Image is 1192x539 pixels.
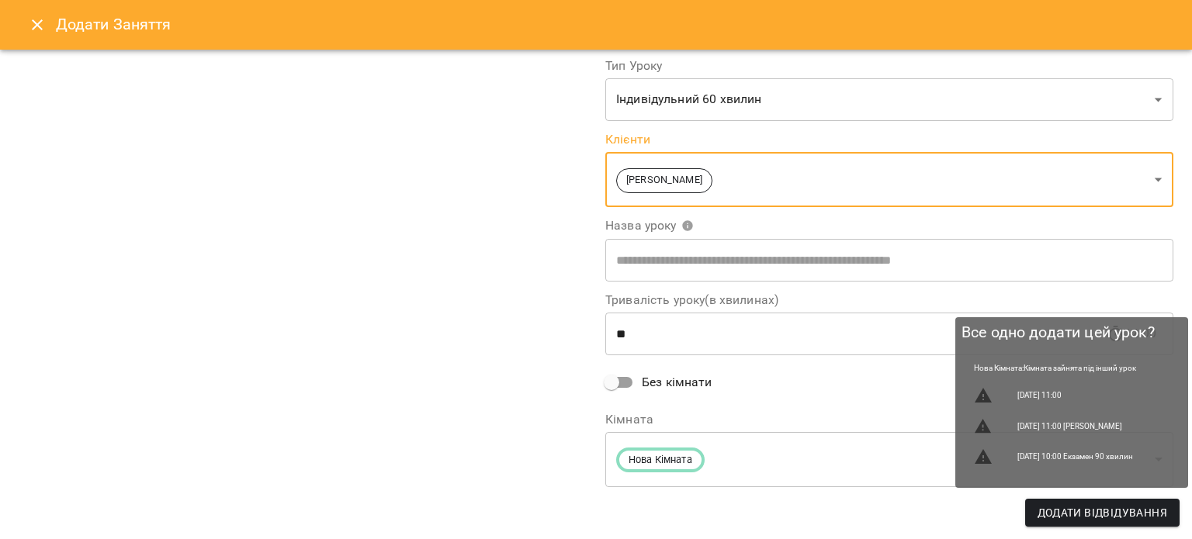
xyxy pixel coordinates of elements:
[617,173,712,188] span: [PERSON_NAME]
[605,432,1173,487] div: Нова Кімната
[605,78,1173,122] div: Індивідульний 60 хвилин
[1038,503,1167,522] span: Додати Відвідування
[642,373,712,392] span: Без кімнати
[56,12,1173,36] h6: Додати Заняття
[605,60,1173,72] label: Тип Уроку
[605,219,694,232] span: Назва уроку
[605,152,1173,207] div: [PERSON_NAME]
[605,294,1173,306] label: Тривалість уроку(в хвилинах)
[1025,499,1180,527] button: Додати Відвідування
[605,133,1173,146] label: Клієнти
[619,453,702,468] span: Нова Кімната
[681,219,694,232] svg: Вкажіть назву уроку або виберіть клієнтів
[19,6,56,43] button: Close
[605,413,1173,426] label: Кімната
